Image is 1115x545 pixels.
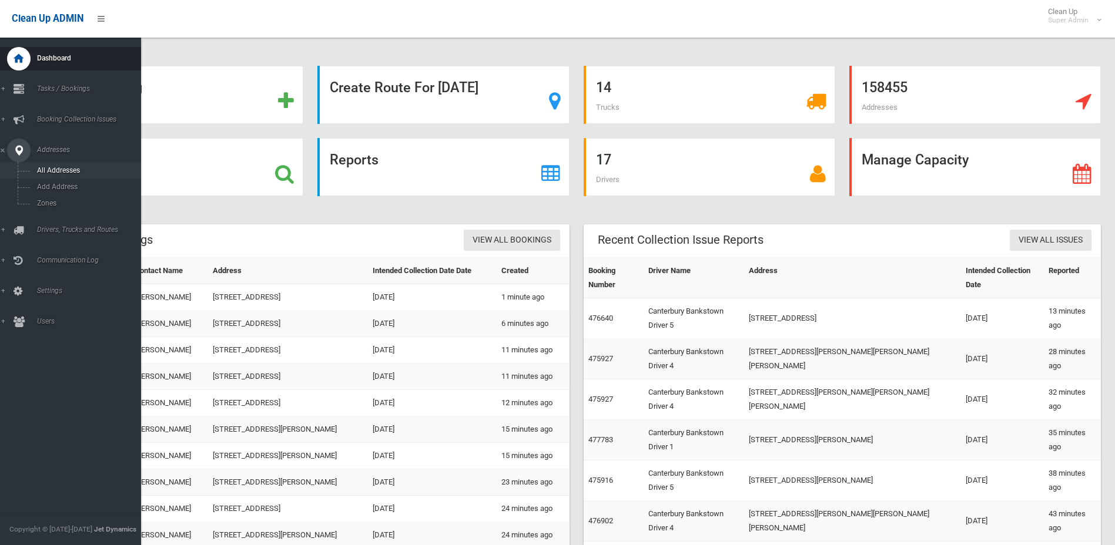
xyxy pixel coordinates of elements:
span: Settings [34,287,150,295]
td: 1 minute ago [497,284,569,311]
td: 35 minutes ago [1044,420,1101,460]
td: 15 minutes ago [497,443,569,469]
td: [DATE] [368,284,497,311]
th: Driver Name [644,258,744,298]
td: 38 minutes ago [1044,460,1101,501]
td: 15 minutes ago [497,416,569,443]
a: 476640 [588,314,613,322]
header: Recent Collection Issue Reports [584,228,778,251]
td: 11 minutes ago [497,337,569,364]
a: 158455 Addresses [849,66,1101,124]
td: [PERSON_NAME] [130,496,209,522]
span: Addresses [34,146,150,154]
td: 6 minutes ago [497,311,569,337]
td: [DATE] [368,469,497,496]
td: [PERSON_NAME] [130,416,209,443]
td: [STREET_ADDRESS] [208,390,367,416]
td: Canterbury Bankstown Driver 4 [644,339,744,379]
strong: Reports [330,152,379,168]
td: [STREET_ADDRESS] [208,337,367,364]
span: Drivers, Trucks and Routes [34,226,150,234]
td: [PERSON_NAME] [130,390,209,416]
td: 32 minutes ago [1044,379,1101,420]
a: Search [52,138,303,196]
strong: Manage Capacity [862,152,969,168]
a: View All Issues [1010,230,1091,251]
td: [PERSON_NAME] [130,469,209,496]
span: Clean Up [1042,7,1100,25]
span: Zones [34,199,140,207]
td: [DATE] [368,496,497,522]
a: Reports [317,138,569,196]
td: [DATE] [368,364,497,390]
td: Canterbury Bankstown Driver 4 [644,501,744,541]
td: [DATE] [961,339,1044,379]
small: Super Admin [1048,16,1089,25]
td: 43 minutes ago [1044,501,1101,541]
td: [PERSON_NAME] [130,284,209,311]
td: [STREET_ADDRESS] [208,284,367,311]
td: [PERSON_NAME] [130,337,209,364]
th: Reported [1044,258,1101,298]
span: Communication Log [34,256,150,264]
a: 475916 [588,476,613,485]
a: 475927 [588,395,613,403]
td: [STREET_ADDRESS][PERSON_NAME] [208,416,367,443]
a: Add Booking [52,66,303,124]
span: Add Address [34,183,140,191]
td: [STREET_ADDRESS] [208,496,367,522]
span: Users [34,317,150,325]
td: 28 minutes ago [1044,339,1101,379]
span: Booking Collection Issues [34,115,150,123]
span: Clean Up ADMIN [12,13,83,24]
td: 13 minutes ago [1044,298,1101,339]
span: Dashboard [34,54,150,62]
th: Address [208,258,367,284]
td: [DATE] [368,311,497,337]
td: Canterbury Bankstown Driver 5 [644,460,744,501]
a: 477783 [588,435,613,444]
td: [PERSON_NAME] [130,364,209,390]
span: Tasks / Bookings [34,85,150,93]
td: [DATE] [368,390,497,416]
td: [STREET_ADDRESS] [208,364,367,390]
td: [STREET_ADDRESS][PERSON_NAME] [744,420,961,460]
th: Intended Collection Date Date [368,258,497,284]
td: Canterbury Bankstown Driver 4 [644,379,744,420]
td: [DATE] [368,416,497,443]
a: 476902 [588,516,613,525]
td: [STREET_ADDRESS][PERSON_NAME][PERSON_NAME][PERSON_NAME] [744,339,961,379]
td: [STREET_ADDRESS][PERSON_NAME][PERSON_NAME][PERSON_NAME] [744,501,961,541]
th: Created [497,258,569,284]
td: [DATE] [368,337,497,364]
td: [DATE] [368,443,497,469]
td: [STREET_ADDRESS] [208,311,367,337]
td: 12 minutes ago [497,390,569,416]
th: Address [744,258,961,298]
td: [PERSON_NAME] [130,443,209,469]
td: Canterbury Bankstown Driver 1 [644,420,744,460]
span: All Addresses [34,166,140,174]
a: 475927 [588,354,613,363]
td: [PERSON_NAME] [130,311,209,337]
span: Trucks [596,103,620,112]
td: [DATE] [961,379,1044,420]
td: [DATE] [961,501,1044,541]
td: [DATE] [961,460,1044,501]
td: 11 minutes ago [497,364,569,390]
th: Booking Number [584,258,644,298]
th: Intended Collection Date [961,258,1044,298]
td: [DATE] [961,298,1044,339]
td: [STREET_ADDRESS][PERSON_NAME][PERSON_NAME][PERSON_NAME] [744,379,961,420]
a: 14 Trucks [584,66,835,124]
span: Drivers [596,175,620,184]
td: [STREET_ADDRESS][PERSON_NAME] [208,443,367,469]
strong: 14 [596,79,611,96]
strong: Create Route For [DATE] [330,79,478,96]
strong: Jet Dynamics [94,525,136,533]
a: Manage Capacity [849,138,1101,196]
span: Copyright © [DATE]-[DATE] [9,525,92,533]
td: 24 minutes ago [497,496,569,522]
td: Canterbury Bankstown Driver 5 [644,298,744,339]
span: Addresses [862,103,898,112]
